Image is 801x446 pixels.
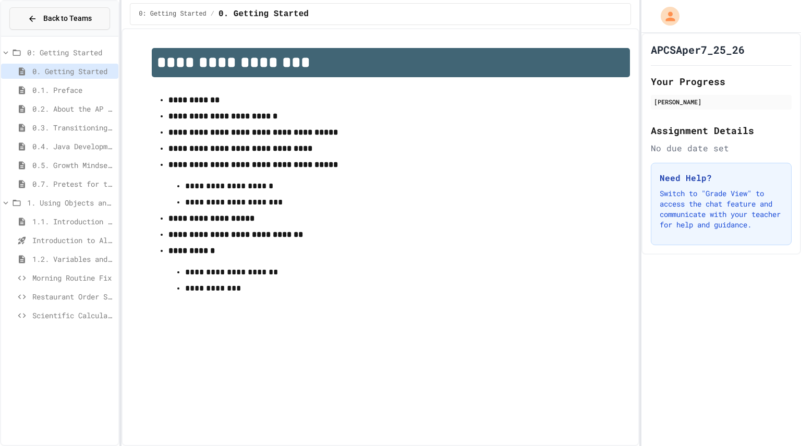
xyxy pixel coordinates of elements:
[32,235,114,246] span: Introduction to Algorithms, Programming, and Compilers
[32,122,114,133] span: 0.3. Transitioning from AP CSP to AP CSA
[651,123,792,138] h2: Assignment Details
[32,85,114,95] span: 0.1. Preface
[660,188,783,230] p: Switch to "Grade View" to access the chat feature and communicate with your teacher for help and ...
[660,172,783,184] h3: Need Help?
[654,97,788,106] div: [PERSON_NAME]
[43,13,92,24] span: Back to Teams
[32,254,114,264] span: 1.2. Variables and Data Types
[32,66,114,77] span: 0. Getting Started
[32,216,114,227] span: 1.1. Introduction to Algorithms, Programming, and Compilers
[27,197,114,208] span: 1. Using Objects and Methods
[32,272,114,283] span: Morning Routine Fix
[650,4,682,28] div: My Account
[9,7,110,30] button: Back to Teams
[32,178,114,189] span: 0.7. Pretest for the AP CSA Exam
[32,160,114,171] span: 0.5. Growth Mindset and Pair Programming
[32,291,114,302] span: Restaurant Order System
[32,141,114,152] span: 0.4. Java Development Environments
[219,8,309,20] span: 0. Getting Started
[27,47,114,58] span: 0: Getting Started
[651,142,792,154] div: No due date set
[211,10,214,18] span: /
[139,10,207,18] span: 0: Getting Started
[32,103,114,114] span: 0.2. About the AP CSA Exam
[651,42,745,57] h1: APCSAper7_25_26
[32,310,114,321] span: Scientific Calculator
[651,74,792,89] h2: Your Progress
